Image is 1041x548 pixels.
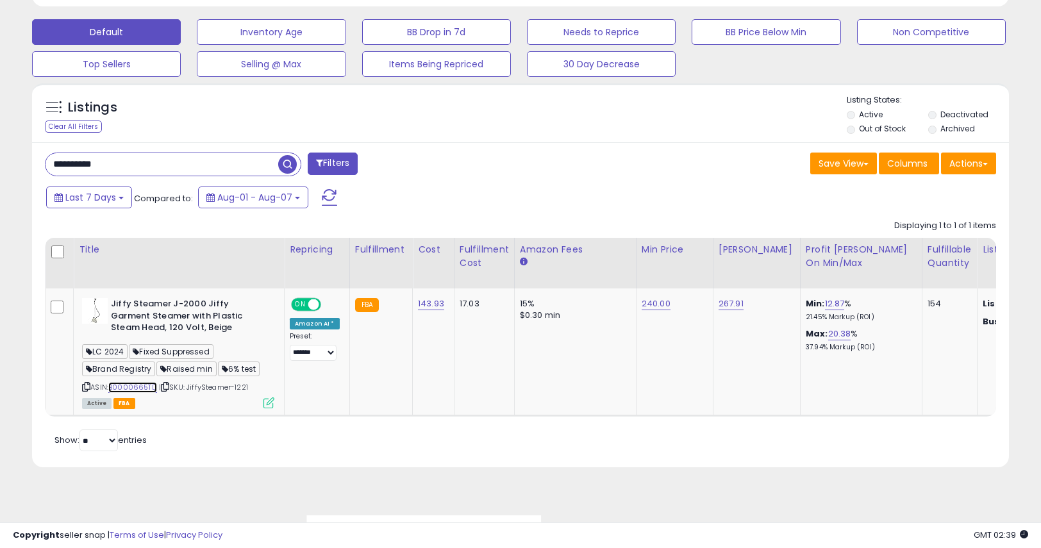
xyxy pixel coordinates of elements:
div: Cost [418,243,449,256]
span: Columns [887,157,928,170]
button: Actions [941,153,996,174]
button: 30 Day Decrease [527,51,676,77]
span: | SKU: JiffySteamer-1221 [159,382,248,392]
div: [PERSON_NAME] [719,243,795,256]
span: LC 2024 [82,344,128,359]
span: OFF [319,299,340,310]
b: Listed Price: [983,297,1041,310]
p: Listing States: [847,94,1009,106]
button: Default [32,19,181,45]
span: Aug-01 - Aug-07 [217,191,292,204]
button: Aug-01 - Aug-07 [198,187,308,208]
button: Filters [308,153,358,175]
button: BB Price Below Min [692,19,840,45]
div: Fulfillable Quantity [928,243,972,270]
span: FBA [113,398,135,409]
button: Non Competitive [857,19,1006,45]
img: 31EsaPh1dOL._SL40_.jpg [82,298,108,324]
th: The percentage added to the cost of goods (COGS) that forms the calculator for Min & Max prices. [800,238,922,288]
a: 267.91 [719,297,744,310]
button: Top Sellers [32,51,181,77]
span: Fixed Suppressed [129,344,213,359]
a: 12.87 [825,297,845,310]
a: 20.38 [828,328,851,340]
div: % [806,298,912,322]
small: FBA [355,298,379,312]
button: Last 7 Days [46,187,132,208]
a: B0000665TD [108,382,157,393]
div: $0.30 min [520,310,626,321]
a: 240.00 [642,297,670,310]
div: Title [79,243,279,256]
span: Brand Registry [82,361,155,376]
div: Repricing [290,243,344,256]
div: Fulfillment [355,243,407,256]
label: Out of Stock [859,123,906,134]
button: BB Drop in 7d [362,19,511,45]
small: Amazon Fees. [520,256,528,268]
a: 143.93 [418,297,444,310]
h5: Listings [68,99,117,117]
span: Last 7 Days [65,191,116,204]
p: 21.45% Markup (ROI) [806,313,912,322]
div: Fulfillment Cost [460,243,509,270]
button: Items Being Repriced [362,51,511,77]
div: Clear All Filters [45,120,102,133]
button: Inventory Age [197,19,346,45]
div: Preset: [290,332,340,361]
div: % [806,328,912,352]
div: 17.03 [460,298,504,310]
label: Deactivated [940,109,988,120]
span: 6% test [218,361,260,376]
span: Raised min [156,361,217,376]
button: Columns [879,153,939,174]
p: 37.94% Markup (ROI) [806,343,912,352]
div: Min Price [642,243,708,256]
div: ASIN: [82,298,274,407]
b: Jiffy Steamer J-2000 Jiffy Garment Steamer with Plastic Steam Head, 120 Volt, Beige [111,298,267,337]
span: All listings currently available for purchase on Amazon [82,398,112,409]
span: Compared to: [134,192,193,204]
label: Active [859,109,883,120]
button: Save View [810,153,877,174]
b: Max: [806,328,828,340]
div: 15% [520,298,626,310]
span: ON [292,299,308,310]
button: Selling @ Max [197,51,346,77]
div: 154 [928,298,967,310]
div: Displaying 1 to 1 of 1 items [894,220,996,232]
span: Show: entries [54,434,147,446]
div: Profit [PERSON_NAME] on Min/Max [806,243,917,270]
label: Archived [940,123,975,134]
div: Amazon Fees [520,243,631,256]
div: Amazon AI * [290,318,340,329]
button: Needs to Reprice [527,19,676,45]
b: Min: [806,297,825,310]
